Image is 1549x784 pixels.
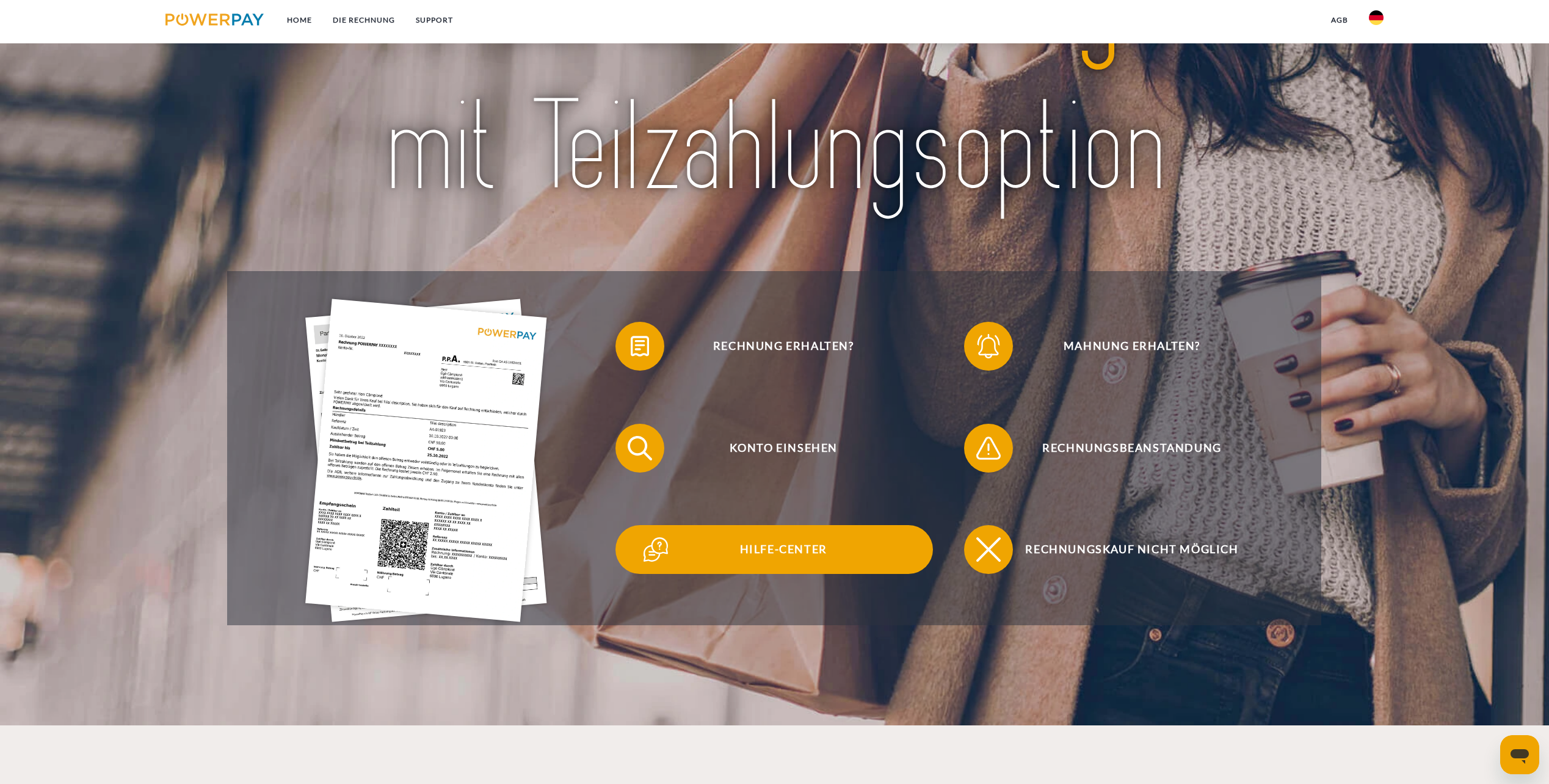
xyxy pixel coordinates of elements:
[1321,9,1359,31] a: agb
[973,331,1004,361] img: qb_bell.svg
[615,322,933,371] button: Rechnung erhalten?
[405,9,463,31] a: SUPPORT
[634,525,933,574] span: Hilfe-Center
[277,9,322,31] a: Home
[973,433,1004,463] img: qb_warning.svg
[634,322,933,371] span: Rechnung erhalten?
[322,9,405,31] a: DIE RECHNUNG
[964,525,1282,574] button: Rechnungskauf nicht möglich
[615,525,933,574] button: Hilfe-Center
[1369,10,1384,25] img: de
[982,322,1282,371] span: Mahnung erhalten?
[982,424,1282,473] span: Rechnungsbeanstandung
[964,322,1282,371] button: Mahnung erhalten?
[982,525,1282,574] span: Rechnungskauf nicht möglich
[305,299,547,622] img: single_invoice_powerpay_de.jpg
[1500,735,1539,774] iframe: Schaltfläche zum Öffnen des Messaging-Fensters
[615,424,933,473] button: Konto einsehen
[964,424,1282,473] button: Rechnungsbeanstandung
[625,331,655,361] img: qb_bill.svg
[625,433,655,463] img: qb_search.svg
[973,534,1004,565] img: qb_close.svg
[640,534,671,565] img: qb_help.svg
[165,13,264,26] img: logo-powerpay.svg
[634,424,933,473] span: Konto einsehen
